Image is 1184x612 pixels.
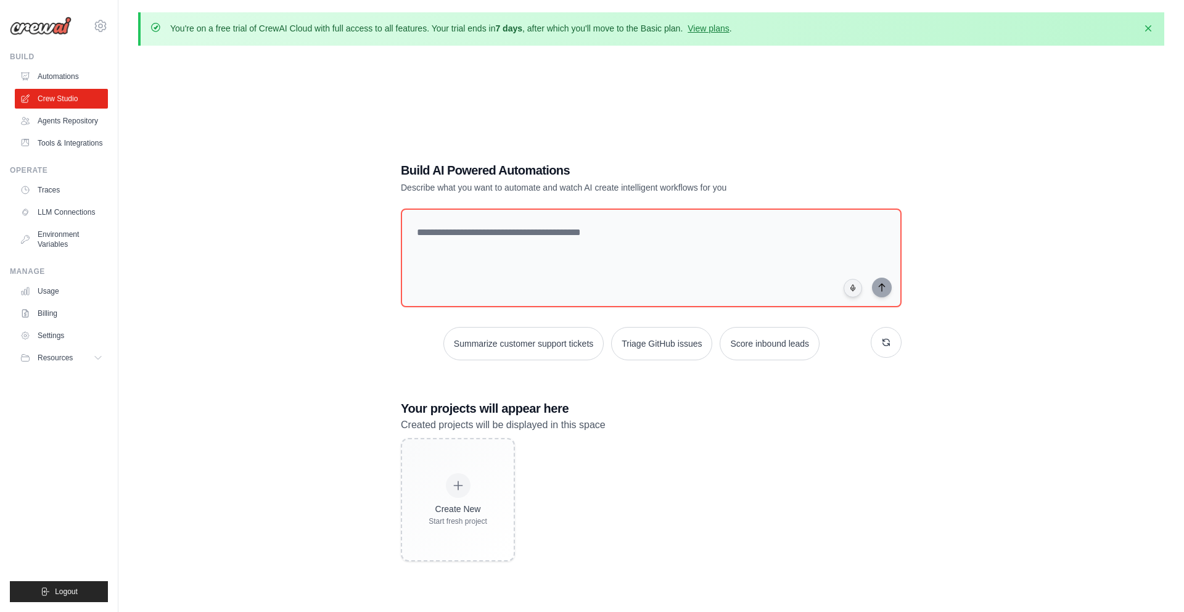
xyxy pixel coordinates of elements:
[401,162,815,179] h1: Build AI Powered Automations
[429,516,487,526] div: Start fresh project
[15,281,108,301] a: Usage
[15,180,108,200] a: Traces
[429,503,487,515] div: Create New
[443,327,604,360] button: Summarize customer support tickets
[15,326,108,345] a: Settings
[401,400,902,417] h3: Your projects will appear here
[170,22,732,35] p: You're on a free trial of CrewAI Cloud with full access to all features. Your trial ends in , aft...
[10,267,108,276] div: Manage
[15,89,108,109] a: Crew Studio
[55,587,78,597] span: Logout
[15,111,108,131] a: Agents Repository
[720,327,820,360] button: Score inbound leads
[15,202,108,222] a: LLM Connections
[15,304,108,323] a: Billing
[15,133,108,153] a: Tools & Integrations
[15,225,108,254] a: Environment Variables
[10,17,72,35] img: Logo
[10,581,108,602] button: Logout
[611,327,712,360] button: Triage GitHub issues
[15,67,108,86] a: Automations
[688,23,729,33] a: View plans
[38,353,73,363] span: Resources
[871,327,902,358] button: Get new suggestions
[844,279,862,297] button: Click to speak your automation idea
[15,348,108,368] button: Resources
[401,181,815,194] p: Describe what you want to automate and watch AI create intelligent workflows for you
[495,23,522,33] strong: 7 days
[10,165,108,175] div: Operate
[401,417,902,433] p: Created projects will be displayed in this space
[10,52,108,62] div: Build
